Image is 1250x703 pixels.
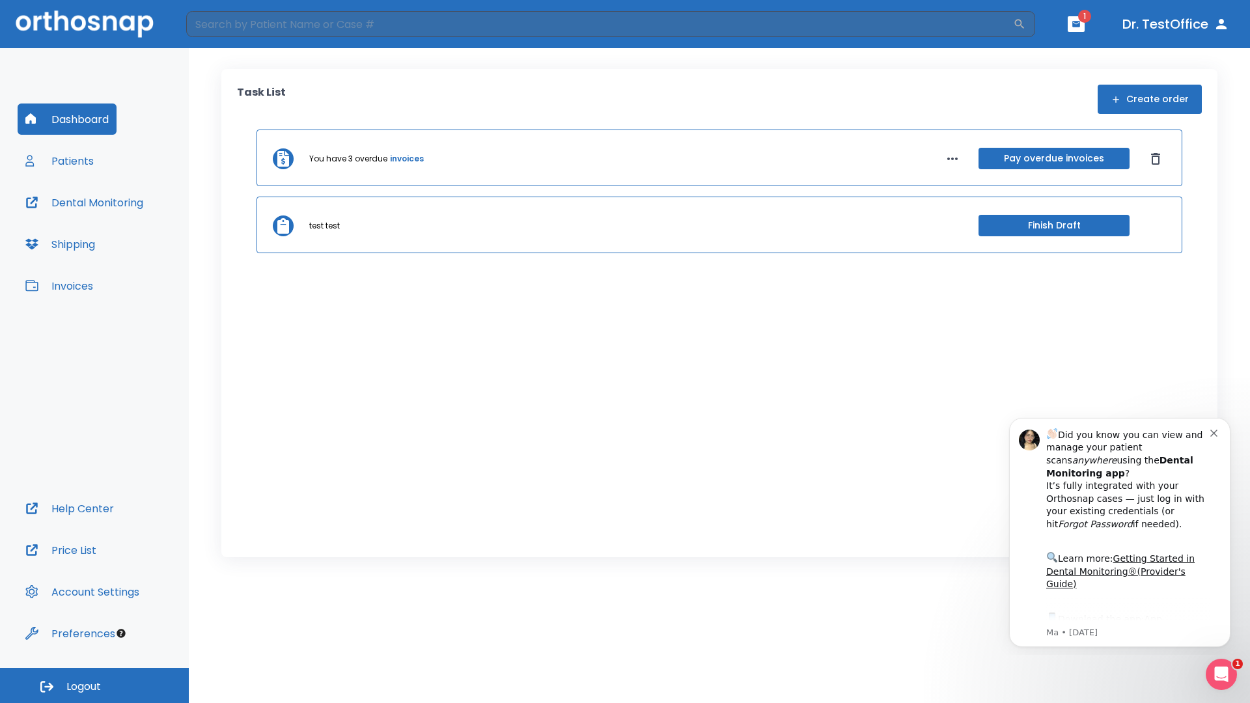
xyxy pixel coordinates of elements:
[57,204,221,271] div: Download the app: | ​ Let us know if you need help getting started!
[990,406,1250,655] iframe: Intercom notifications message
[390,153,424,165] a: invoices
[1078,10,1091,23] span: 1
[221,20,231,31] button: Dismiss notification
[979,215,1130,236] button: Finish Draft
[186,11,1013,37] input: Search by Patient Name or Case #
[18,534,104,566] button: Price List
[16,10,154,37] img: Orthosnap
[18,145,102,176] button: Patients
[1145,148,1166,169] button: Dismiss
[57,221,221,232] p: Message from Ma, sent 4w ago
[18,493,122,524] button: Help Center
[1117,12,1234,36] button: Dr. TestOffice
[115,627,127,639] div: Tooltip anchor
[237,85,286,114] p: Task List
[18,103,117,135] button: Dashboard
[309,220,340,232] p: test test
[66,680,101,694] span: Logout
[18,576,147,607] button: Account Settings
[18,228,103,260] button: Shipping
[18,187,151,218] button: Dental Monitoring
[1098,85,1202,114] button: Create order
[18,270,101,301] button: Invoices
[18,618,123,649] button: Preferences
[979,148,1130,169] button: Pay overdue invoices
[1232,659,1243,669] span: 1
[309,153,387,165] p: You have 3 overdue
[57,208,173,231] a: App Store
[1206,659,1237,690] iframe: Intercom live chat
